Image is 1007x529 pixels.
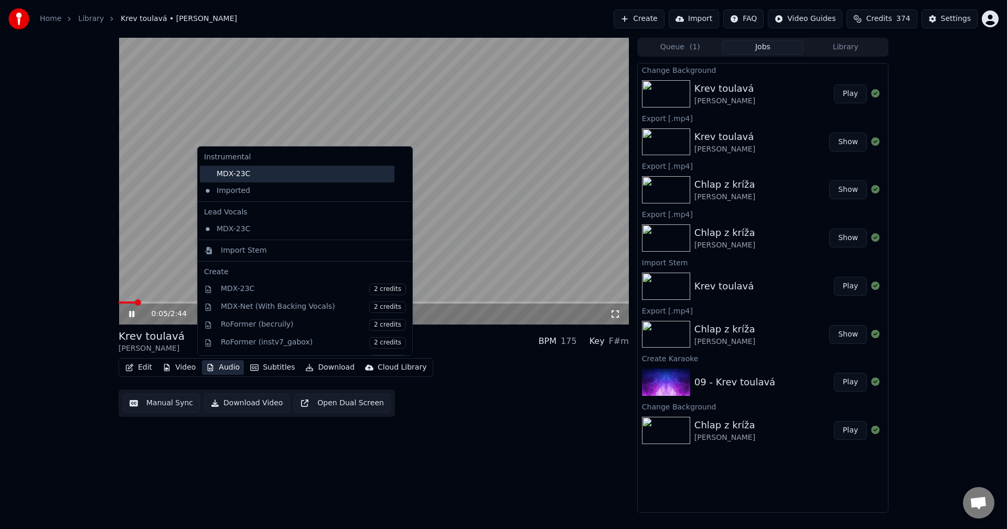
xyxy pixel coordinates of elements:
div: Create [204,267,406,277]
span: Credits [866,14,892,24]
div: Krev toulavá [694,129,755,144]
div: Import Stem [221,245,267,256]
span: Krev toulavá • [PERSON_NAME] [121,14,237,24]
button: Show [829,325,867,344]
button: Show [829,180,867,199]
span: 2 credits [369,284,406,295]
button: Credits374 [847,9,917,28]
div: 175 [561,335,577,348]
div: [PERSON_NAME] [694,337,755,347]
button: Play [834,277,867,296]
div: Export [.mp4] [638,112,888,124]
div: RoFormer (becruily) [221,319,406,331]
img: youka [8,8,29,29]
button: Create [614,9,665,28]
button: FAQ [723,9,764,28]
div: Create Karaoke [638,352,888,364]
button: Subtitles [246,360,299,375]
div: [PERSON_NAME] [694,144,755,155]
div: MDX-23C [221,284,406,295]
div: Change Background [638,400,888,413]
div: / [152,309,177,319]
div: Chlap z kríža [694,225,755,240]
button: Open Dual Screen [294,394,391,413]
div: Export [.mp4] [638,208,888,220]
button: Settings [922,9,978,28]
div: MDX-Net (With Backing Vocals) [221,301,406,313]
button: Download Video [204,394,290,413]
button: Library [804,40,887,55]
div: Chlap z kríža [694,177,755,192]
div: Krev toulavá [694,81,755,96]
nav: breadcrumb [40,14,237,24]
span: 0:05 [152,309,168,319]
span: ( 1 ) [690,42,700,52]
div: Lead Vocals [200,204,410,221]
button: Queue [639,40,722,55]
button: Show [829,229,867,247]
div: Settings [941,14,971,24]
button: Jobs [722,40,805,55]
span: 374 [896,14,910,24]
div: MDX-23C [200,221,394,237]
div: Chlap z kríža [694,418,755,433]
button: Play [834,373,867,392]
div: Krev toulavá [694,279,754,294]
div: Cloud Library [378,362,426,373]
div: Instrumental [200,149,410,166]
span: 2 credits [369,355,406,366]
span: 2 credits [369,337,406,349]
button: Video Guides [768,9,842,28]
button: Audio [202,360,244,375]
div: RoFormer (instv7_gabox) [221,337,406,349]
button: Play [834,421,867,440]
button: Play [834,84,867,103]
div: Export [.mp4] [638,304,888,317]
div: Demucs [221,355,406,366]
div: Export [.mp4] [638,159,888,172]
button: Show [829,133,867,152]
button: Video [158,360,200,375]
button: Edit [121,360,156,375]
div: [PERSON_NAME] [119,343,185,354]
span: 2:44 [170,309,187,319]
div: F#m [609,335,629,348]
div: Chlap z kríža [694,322,755,337]
div: Imported [200,182,394,199]
div: MDX-23C [200,166,394,182]
button: Import [669,9,719,28]
a: Home [40,14,61,24]
div: Import Stem [638,256,888,268]
span: 2 credits [369,301,406,313]
div: BPM [539,335,556,348]
div: Krev toulavá [119,329,185,343]
div: Otevřený chat [963,487,994,519]
button: Download [301,360,359,375]
div: Change Background [638,63,888,76]
div: [PERSON_NAME] [694,96,755,106]
div: Key [590,335,605,348]
a: Library [78,14,104,24]
button: Manual Sync [123,394,200,413]
div: 09 - Krev toulavá [694,375,775,390]
div: [PERSON_NAME] [694,192,755,202]
div: [PERSON_NAME] [694,240,755,251]
div: [PERSON_NAME] [694,433,755,443]
span: 2 credits [369,319,406,331]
